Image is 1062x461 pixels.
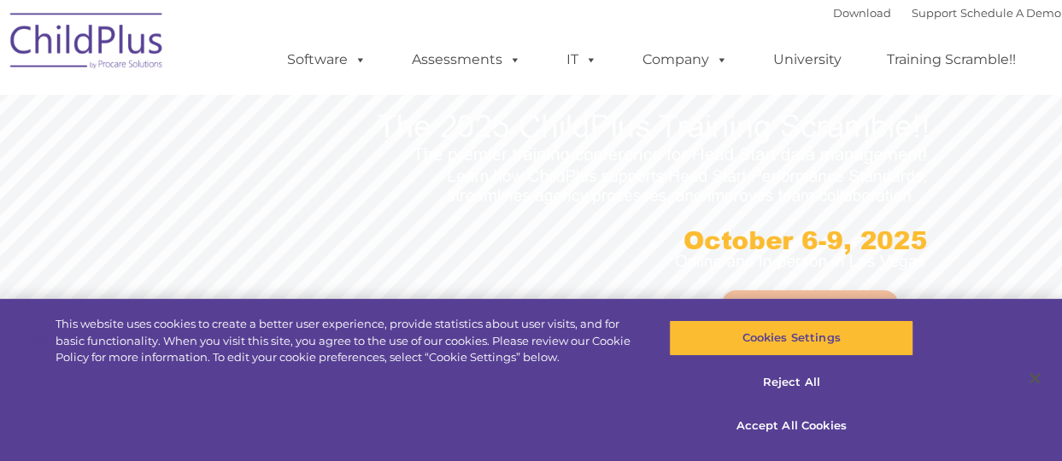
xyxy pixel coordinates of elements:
[870,43,1033,77] a: Training Scramble!!
[625,43,745,77] a: Company
[833,6,1061,20] font: |
[756,43,859,77] a: University
[56,316,637,366] div: This website uses cookies to create a better user experience, provide statistics about user visit...
[833,6,891,20] a: Download
[549,43,614,77] a: IT
[722,290,899,337] a: Learn More
[669,365,913,400] button: Reject All
[669,320,913,356] button: Cookies Settings
[395,43,538,77] a: Assessments
[960,6,1061,20] a: Schedule A Demo
[912,6,957,20] a: Support
[2,1,173,86] img: ChildPlus by Procare Solutions
[270,43,384,77] a: Software
[1016,359,1053,397] button: Close
[669,408,913,444] button: Accept All Cookies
